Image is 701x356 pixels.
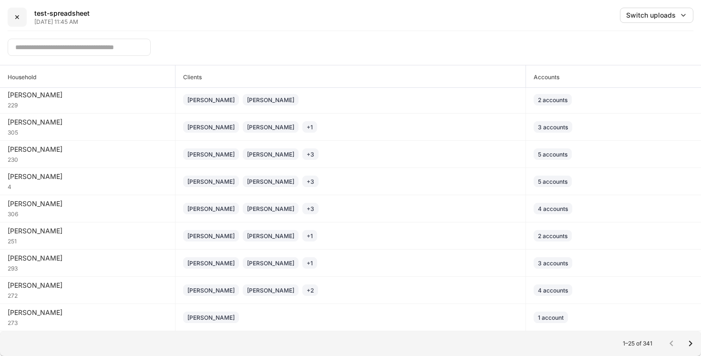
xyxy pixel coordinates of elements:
div: [PERSON_NAME] [187,150,235,159]
div: 273 [8,317,167,327]
div: 4 accounts [538,286,568,295]
div: + 1 [307,123,313,132]
div: 229 [8,100,167,109]
div: 230 [8,154,167,164]
h5: test-spreadsheet [34,9,90,18]
div: [PERSON_NAME] [247,286,294,295]
div: [PERSON_NAME] [187,95,235,105]
div: [PERSON_NAME] [8,90,167,100]
div: [PERSON_NAME] [247,123,294,132]
div: [PERSON_NAME] [187,204,235,213]
div: ✕ [14,12,20,22]
div: [PERSON_NAME] [187,286,235,295]
div: + 1 [307,259,313,268]
div: [PERSON_NAME] [247,259,294,268]
div: 306 [8,209,167,218]
div: 5 accounts [538,177,567,186]
button: ✕ [8,8,27,27]
div: [PERSON_NAME] [8,281,167,290]
div: [PERSON_NAME] [247,231,294,241]
div: 4 accounts [538,204,568,213]
div: [PERSON_NAME] [187,259,235,268]
div: Switch uploads [626,10,676,20]
p: [DATE] 11:45 AM [34,18,90,26]
div: 5 accounts [538,150,567,159]
div: [PERSON_NAME] [187,123,235,132]
button: Switch uploads [620,8,693,23]
div: + 3 [307,204,314,213]
div: 3 accounts [538,123,568,132]
div: 293 [8,263,167,272]
div: 305 [8,127,167,136]
div: + 2 [307,286,314,295]
div: [PERSON_NAME] [8,308,167,317]
div: [PERSON_NAME] [8,253,167,263]
div: [PERSON_NAME] [187,313,235,322]
div: 2 accounts [538,231,567,241]
div: [PERSON_NAME] [8,117,167,127]
div: 4 [8,181,167,191]
div: + 3 [307,177,314,186]
div: + 3 [307,150,314,159]
span: Clients [175,65,526,87]
div: [PERSON_NAME] [247,150,294,159]
p: 1–25 of 341 [623,340,652,347]
div: [PERSON_NAME] [247,95,294,105]
div: 1 account [538,313,564,322]
div: [PERSON_NAME] [247,177,294,186]
div: 2 accounts [538,95,567,105]
div: + 1 [307,231,313,241]
div: [PERSON_NAME] [187,177,235,186]
div: 272 [8,290,167,300]
div: [PERSON_NAME] [8,199,167,209]
div: [PERSON_NAME] [247,204,294,213]
div: [PERSON_NAME] [8,172,167,181]
button: Go to next page [681,334,700,353]
div: [PERSON_NAME] [8,226,167,236]
div: 251 [8,236,167,245]
div: [PERSON_NAME] [187,231,235,241]
div: [PERSON_NAME] [8,145,167,154]
h6: Clients [175,73,202,82]
h6: Accounts [526,73,559,82]
div: 3 accounts [538,259,568,268]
